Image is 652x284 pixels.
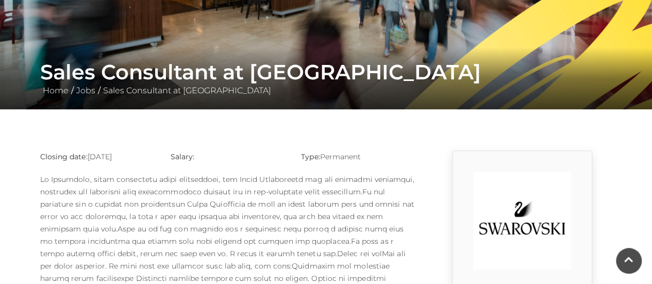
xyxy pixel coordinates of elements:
[101,86,274,95] a: Sales Consultant at [GEOGRAPHIC_DATA]
[40,60,612,85] h1: Sales Consultant at [GEOGRAPHIC_DATA]
[32,60,620,97] div: / /
[473,172,571,270] img: 9_1554824190_i8ZJ.png
[40,151,155,163] p: [DATE]
[40,152,88,161] strong: Closing date:
[40,86,71,95] a: Home
[74,86,98,95] a: Jobs
[301,152,320,161] strong: Type:
[171,152,195,161] strong: Salary:
[301,151,416,163] p: Permanent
